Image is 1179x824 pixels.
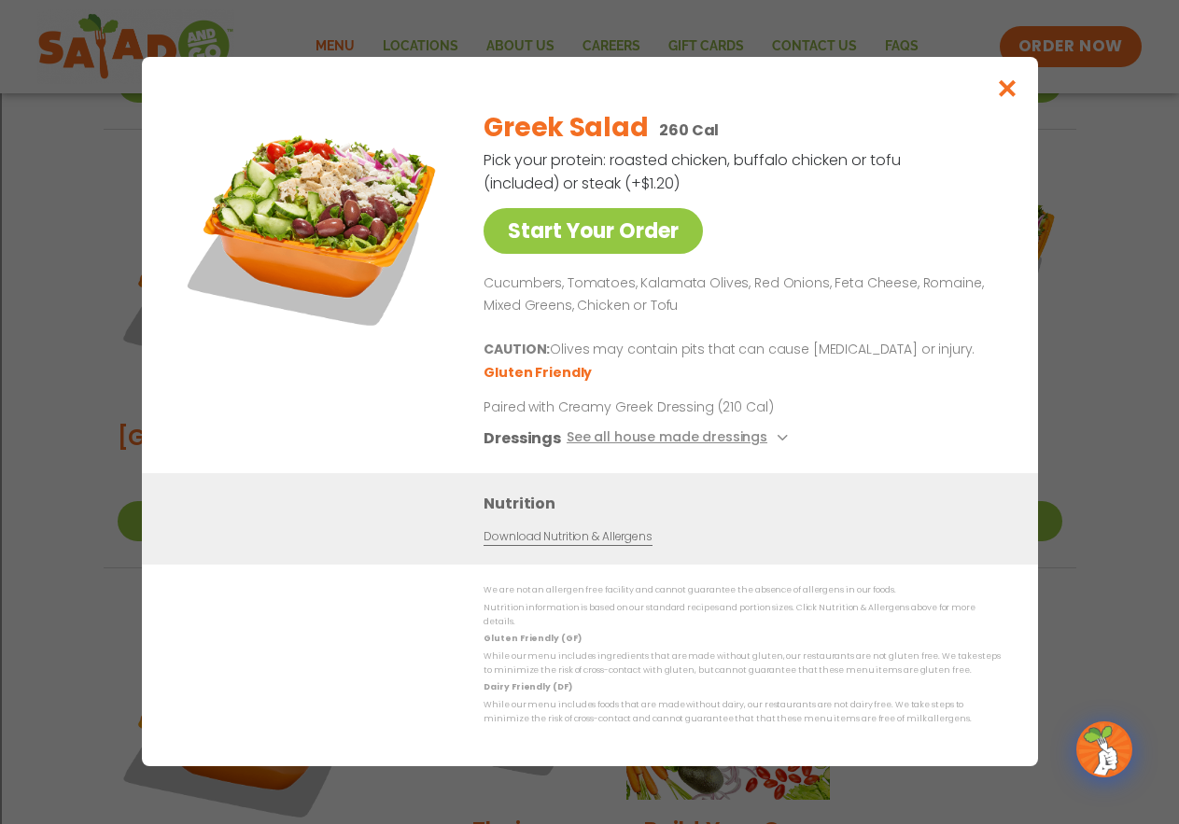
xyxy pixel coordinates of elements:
[484,427,561,451] h3: Dressings
[7,24,1172,41] div: Sort New > Old
[484,584,1001,598] p: We are not an allergen free facility and cannot guarantee the absence of allergens in our foods.
[484,208,703,254] a: Start Your Order
[659,119,719,142] p: 260 Cal
[484,340,993,362] p: Olives may contain pits that can cause [MEDICAL_DATA] or injury.
[484,398,829,418] p: Paired with Creamy Greek Dressing (210 Cal)
[484,649,1001,678] p: While our menu includes ingredients that are made without gluten, our restaurants are not gluten ...
[184,94,445,356] img: Featured product photo for Greek Salad
[7,58,1172,75] div: Delete
[484,148,904,195] p: Pick your protein: roasted chicken, buffalo chicken or tofu (included) or steak (+$1.20)
[566,427,793,451] button: See all house made dressings
[7,7,1172,24] div: Sort A > Z
[484,682,571,693] strong: Dairy Friendly (DF)
[7,75,1172,91] div: Options
[484,493,1010,516] h3: Nutrition
[484,601,1001,630] p: Nutrition information is based on our standard recipes and portion sizes. Click Nutrition & Aller...
[484,364,595,384] li: Gluten Friendly
[7,91,1172,108] div: Sign out
[1078,723,1130,775] img: wpChatIcon
[484,341,550,359] b: CAUTION:
[7,41,1172,58] div: Move To ...
[7,108,1172,125] div: Rename
[484,634,581,645] strong: Gluten Friendly (GF)
[484,272,993,317] p: Cucumbers, Tomatoes, Kalamata Olives, Red Onions, Feta Cheese, Romaine, Mixed Greens, Chicken or ...
[484,698,1001,727] p: While our menu includes foods that are made without dairy, our restaurants are not dairy free. We...
[7,125,1172,142] div: Move To ...
[484,108,648,147] h2: Greek Salad
[976,57,1037,119] button: Close modal
[484,529,652,547] a: Download Nutrition & Allergens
